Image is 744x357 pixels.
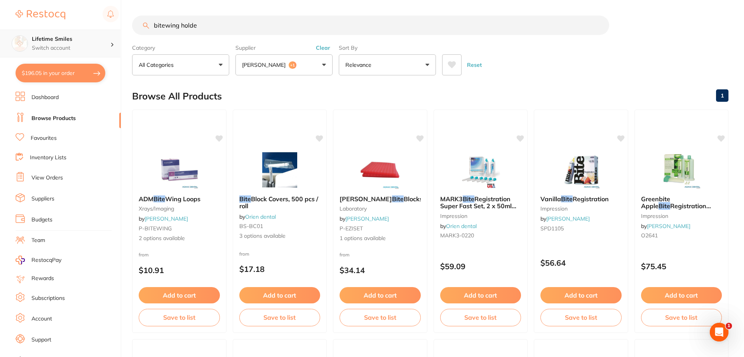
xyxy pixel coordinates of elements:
p: $10.91 [139,266,220,275]
a: Orien dental [446,223,477,230]
a: Rewards [31,275,54,282]
em: Bite [153,195,165,203]
em: Bite [659,202,670,210]
img: Greenbite Apple Bite Registration Material [656,150,707,189]
h4: Lifetime Smiles [32,35,110,43]
span: from [340,252,350,258]
a: Team [31,237,45,244]
span: from [139,252,149,258]
a: [PERSON_NAME] [145,215,188,222]
p: $59.09 [440,262,521,271]
p: $75.45 [641,262,722,271]
a: Budgets [31,216,52,224]
span: by [440,223,477,230]
span: Vanilla [540,195,561,203]
em: Bite [561,195,573,203]
img: Restocq Logo [16,10,65,19]
span: Wing Loops [165,195,200,203]
button: Save to list [440,309,521,326]
small: laboratory [340,205,421,212]
b: ADM Bite Wing Loops [139,195,220,202]
p: Relevance [345,61,375,69]
a: [PERSON_NAME] [345,215,389,222]
a: [PERSON_NAME] [546,215,590,222]
img: Vanilla Bite Registration [556,150,606,189]
button: $196.05 in your order [16,64,105,82]
a: Dashboard [31,94,59,101]
p: Switch account [32,44,110,52]
img: Bite Block Covers, 500 pcs / roll [254,150,305,189]
span: 1 [726,323,732,329]
small: impression [641,213,722,219]
span: MARK3 [440,195,463,203]
span: P-EZISET [340,225,363,232]
span: by [641,223,690,230]
img: Ainsworth Eziset Bite Blocks [355,150,405,189]
button: Clear [314,44,333,51]
p: $17.18 [239,265,321,273]
button: Save to list [340,309,421,326]
span: P-BITEWING [139,225,172,232]
button: Relevance [339,54,436,75]
button: Save to list [139,309,220,326]
span: MARK3-0220 [440,232,474,239]
span: SPD1105 [540,225,564,232]
button: Add to cart [641,287,722,303]
button: Add to cart [239,287,321,303]
span: Block Covers, 500 pcs / roll [239,195,318,210]
button: All Categories [132,54,229,75]
b: Vanilla Bite Registration [540,195,622,202]
a: Orien dental [245,213,276,220]
span: RestocqPay [31,256,61,264]
span: Greenbite Apple [641,195,670,210]
button: Save to list [641,309,722,326]
a: View Orders [31,174,63,182]
span: BS-BC01 [239,223,263,230]
a: RestocqPay [16,256,61,265]
em: Bite [392,195,404,203]
a: Browse Products [31,115,76,122]
span: 3 options available [239,232,321,240]
span: Registration Super Fast Set, 2 x 50ml Cartridges [440,195,516,217]
a: Inventory Lists [30,154,66,162]
span: by [239,213,276,220]
em: Bite [463,195,474,203]
small: impression [440,213,521,219]
span: ADM [139,195,153,203]
span: from [239,251,249,257]
span: +1 [289,61,296,69]
img: Lifetime Smiles [12,36,28,51]
button: Reset [465,54,484,75]
a: Account [31,315,52,323]
span: by [340,215,389,222]
button: Add to cart [340,287,421,303]
span: by [139,215,188,222]
label: Category [132,44,229,51]
a: Subscriptions [31,294,65,302]
img: ADM Bite Wing Loops [154,150,204,189]
p: All Categories [139,61,177,69]
a: Restocq Logo [16,6,65,24]
span: Registration Material [641,202,711,217]
b: MARK3 Bite Registration Super Fast Set, 2 x 50ml Cartridges [440,195,521,210]
h2: Browse All Products [132,91,222,102]
label: Supplier [235,44,333,51]
span: by [540,215,590,222]
a: Suppliers [31,195,54,203]
span: Registration [573,195,609,203]
a: [PERSON_NAME] [647,223,690,230]
b: Greenbite Apple Bite Registration Material [641,195,722,210]
a: Support [31,336,51,344]
p: $34.14 [340,266,421,275]
span: [PERSON_NAME] [340,195,392,203]
button: Add to cart [440,287,521,303]
button: Save to list [540,309,622,326]
button: [PERSON_NAME]+1 [235,54,333,75]
img: RestocqPay [16,256,25,265]
button: Save to list [239,309,321,326]
a: Favourites [31,134,57,142]
em: Bite [239,195,251,203]
span: 1 options available [340,235,421,242]
input: Search Products [132,16,609,35]
button: Add to cart [139,287,220,303]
